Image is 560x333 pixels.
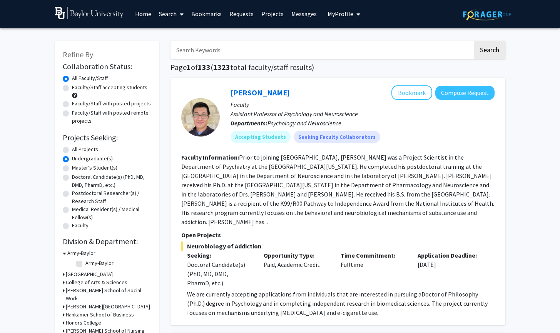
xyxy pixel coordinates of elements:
a: Requests [226,0,257,27]
a: [PERSON_NAME] [231,88,290,97]
label: Faculty/Staff with posted projects [72,100,151,108]
div: Paid, Academic Credit [258,251,335,288]
img: Baylor University Logo [55,7,124,19]
span: Psychology and Neuroscience [267,119,341,127]
div: Fulltime [335,251,412,288]
span: 1 [187,62,191,72]
button: Add Jacques Nguyen to Bookmarks [391,85,432,100]
label: All Faculty/Staff [72,74,108,82]
a: Projects [257,0,288,27]
h3: Honors College [66,319,101,327]
p: Open Projects [181,230,495,240]
p: Seeking: [187,251,252,260]
p: Assistant Professor of Psychology and Neuroscience [231,109,495,118]
div: [DATE] [412,251,489,288]
h2: Projects Seeking: [63,133,151,142]
p: Time Commitment: [341,251,406,260]
a: Home [131,0,155,27]
span: Refine By [63,50,93,59]
button: Compose Request to Jacques Nguyen [435,86,495,100]
p: Application Deadline: [418,251,483,260]
h2: Collaboration Status: [63,62,151,71]
h1: Page of ( total faculty/staff results) [171,63,505,72]
p: Opportunity Type: [264,251,329,260]
b: Departments: [231,119,267,127]
iframe: Chat [6,298,33,327]
h3: [PERSON_NAME][GEOGRAPHIC_DATA] [66,303,150,311]
mat-chip: Accepting Students [231,131,291,143]
h3: College of Arts & Sciences [66,278,127,286]
label: All Projects [72,145,98,153]
a: Search [155,0,187,27]
fg-read-more: Prior to joining [GEOGRAPHIC_DATA], [PERSON_NAME] was a Project Scientist in the Department of Ps... [181,153,494,226]
h3: [GEOGRAPHIC_DATA] [66,270,113,278]
div: Doctoral Candidate(s) (PhD, MD, DMD, PharmD, etc.) [187,260,252,288]
span: Doctor of Philosophy (Ph.D.) degree in Psychology and in completing independent research in biome... [187,290,488,316]
span: My Profile [328,10,353,18]
span: 133 [198,62,211,72]
img: ForagerOne Logo [463,8,511,20]
button: Search [474,41,505,59]
label: Undergraduate(s) [72,155,113,163]
h3: Army-Baylor [67,249,95,257]
a: Messages [288,0,321,27]
span: Neurobiology of Addiction [181,241,495,251]
mat-chip: Seeking Faculty Collaborators [294,131,380,143]
label: Faculty [72,221,89,230]
h2: Division & Department: [63,237,151,246]
h3: [PERSON_NAME] School of Social Work [66,286,151,303]
p: Faculty [231,100,495,109]
p: We are currently accepting applications from individuals that are interested in pursuing a [187,290,495,317]
label: Faculty/Staff accepting students [72,83,147,92]
label: Master's Student(s) [72,164,117,172]
span: 1323 [213,62,230,72]
input: Search Keywords [171,41,473,59]
label: Medical Resident(s) / Medical Fellow(s) [72,205,151,221]
label: Army-Baylor [85,259,114,267]
label: Faculty/Staff with posted remote projects [72,109,151,125]
h3: Hankamer School of Business [66,311,134,319]
b: Faculty Information: [181,153,239,161]
label: Doctoral Candidate(s) (PhD, MD, DMD, PharmD, etc.) [72,173,151,189]
label: Postdoctoral Researcher(s) / Research Staff [72,189,151,205]
a: Bookmarks [187,0,226,27]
